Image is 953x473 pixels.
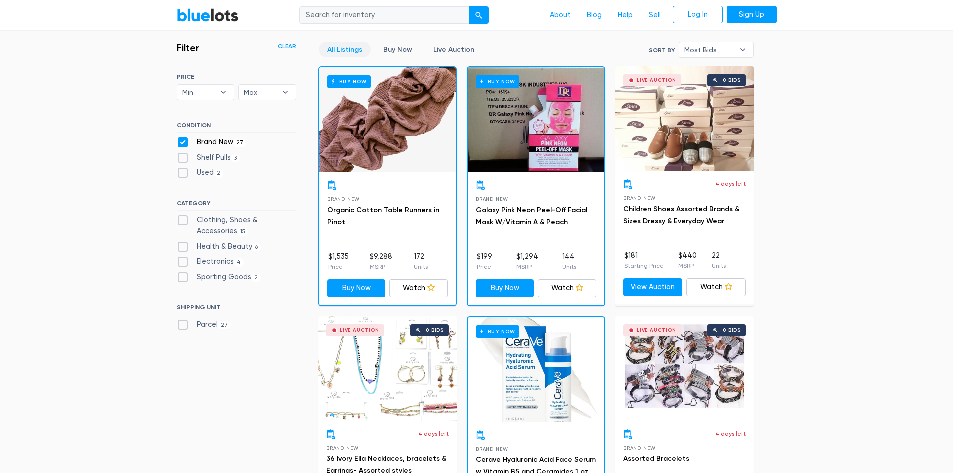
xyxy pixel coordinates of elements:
div: Live Auction [637,78,676,83]
span: 27 [218,321,231,329]
p: MSRP [516,262,538,271]
p: Starting Price [624,261,664,270]
span: 4 [234,258,244,266]
a: Sell [641,6,669,25]
span: 2 [251,274,261,282]
p: MSRP [678,261,697,270]
a: Children Shoes Assorted Brands & Sizes Dressy & Everyday Wear [623,205,739,225]
span: Brand New [623,445,656,451]
div: Live Auction [637,328,676,333]
span: Brand New [623,195,656,201]
input: Search for inventory [299,6,469,24]
a: Buy Now [327,279,386,297]
a: Watch [686,278,746,296]
li: 22 [712,250,726,270]
b: ▾ [275,85,296,100]
a: Clear [278,42,296,51]
p: 4 days left [418,429,449,438]
li: $181 [624,250,664,270]
li: 172 [414,251,428,271]
a: Watch [538,279,596,297]
div: Live Auction [340,328,379,333]
a: Buy Now [375,42,421,57]
a: Sign Up [727,6,777,24]
label: Sort By [649,46,675,55]
a: Help [610,6,641,25]
a: Galaxy Pink Neon Peel-Off Facial Mask W/Vitamin A & Peach [476,206,587,226]
p: 4 days left [715,429,746,438]
label: Clothing, Shoes & Accessories [177,215,296,236]
li: 144 [562,251,576,271]
a: View Auction [623,278,683,296]
span: Most Bids [684,42,734,57]
b: ▾ [732,42,753,57]
div: 0 bids [723,78,741,83]
p: Price [328,262,349,271]
a: All Listings [319,42,371,57]
span: 15 [237,228,249,236]
li: $440 [678,250,697,270]
a: Live Auction 0 bids [615,316,754,421]
h6: Buy Now [476,325,519,338]
p: Units [414,262,428,271]
h6: Buy Now [327,75,371,88]
a: Organic Cotton Table Runners in Pinot [327,206,439,226]
label: Brand New [177,137,247,148]
h6: Buy Now [476,75,519,88]
b: ▾ [213,85,234,100]
label: Sporting Goods [177,272,261,283]
li: $1,535 [328,251,349,271]
p: Units [562,262,576,271]
label: Parcel [177,319,231,330]
a: Buy Now [319,67,456,172]
li: $199 [477,251,492,271]
a: Live Auction [425,42,483,57]
a: Buy Now [476,279,534,297]
a: Live Auction 0 bids [615,66,754,171]
span: 27 [233,139,247,147]
h6: CONDITION [177,122,296,133]
a: Buy Now [468,317,604,422]
span: Max [244,85,277,100]
h6: SHIPPING UNIT [177,304,296,315]
span: 2 [214,170,224,178]
div: 0 bids [723,328,741,333]
h3: Filter [177,42,199,54]
a: About [542,6,579,25]
p: Units [712,261,726,270]
p: MSRP [370,262,392,271]
span: Brand New [326,445,359,451]
label: Used [177,167,224,178]
a: Live Auction 0 bids [318,316,457,421]
a: BlueLots [177,8,239,22]
label: Shelf Pulls [177,152,240,163]
span: 6 [252,243,261,251]
label: Electronics [177,256,244,267]
span: Brand New [327,196,360,202]
li: $1,294 [516,251,538,271]
div: 0 bids [426,328,444,333]
h6: PRICE [177,73,296,80]
a: Buy Now [468,67,604,172]
span: Min [182,85,215,100]
a: Assorted Bracelets [623,454,689,463]
a: Log In [673,6,723,24]
a: Blog [579,6,610,25]
span: Brand New [476,196,508,202]
h6: CATEGORY [177,200,296,211]
span: 3 [231,154,240,162]
span: Brand New [476,446,508,452]
p: 4 days left [715,179,746,188]
a: Watch [389,279,448,297]
label: Health & Beauty [177,241,261,252]
li: $9,288 [370,251,392,271]
p: Price [477,262,492,271]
